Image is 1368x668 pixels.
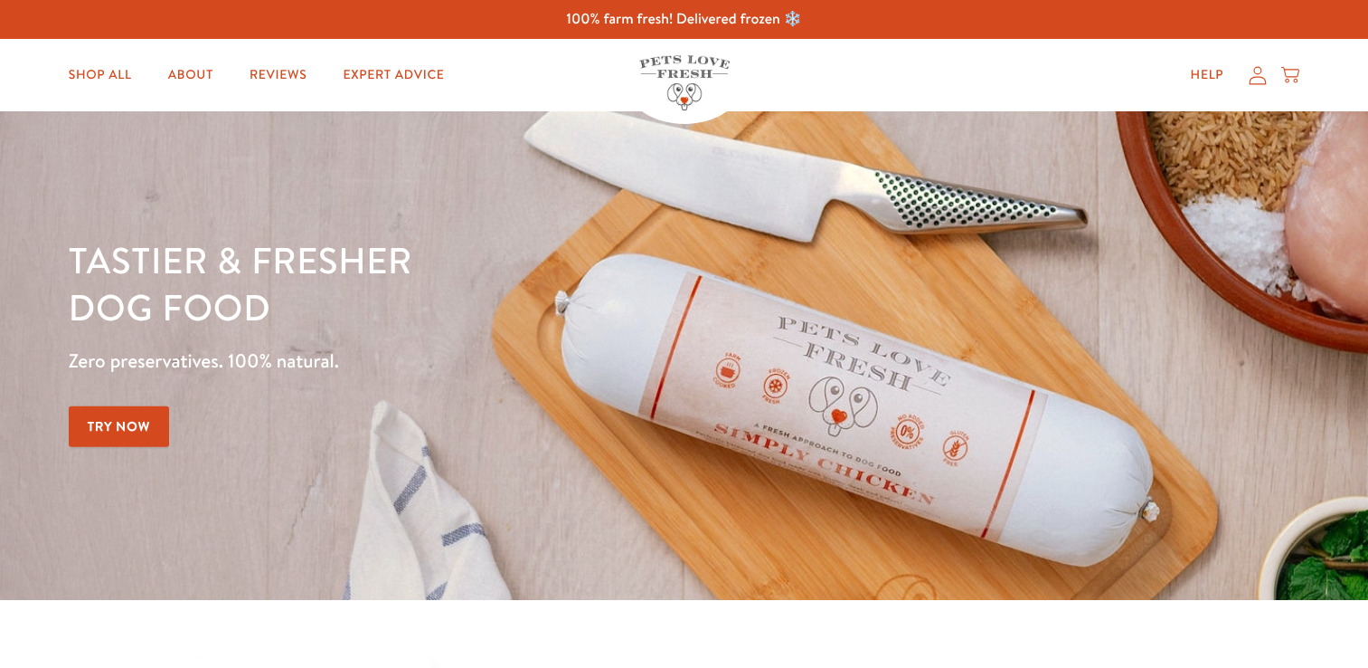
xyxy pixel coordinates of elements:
h1: Tastier & fresher dog food [69,236,890,330]
a: About [154,57,228,93]
a: Expert Advice [328,57,458,93]
img: Pets Love Fresh [639,55,730,110]
a: Try Now [69,406,170,447]
p: Zero preservatives. 100% natural. [69,345,890,377]
a: Shop All [54,57,146,93]
a: Help [1176,57,1239,93]
a: Reviews [235,57,321,93]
